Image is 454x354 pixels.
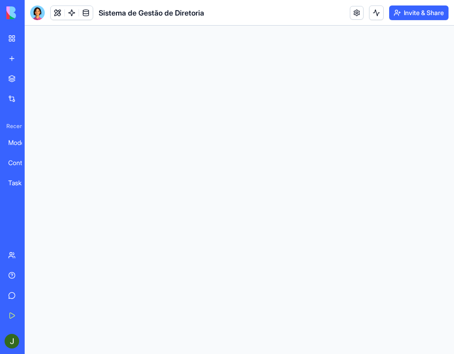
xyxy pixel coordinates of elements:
[5,334,19,349] img: ACg8ocIspyNl0f8hfb4bAaA_S6oWeVfi_hJl_GBqU1fh7dCzgWM2xw=s96-c
[6,6,63,19] img: logo
[99,7,204,18] span: Sistema de Gestão de Diretoria
[389,5,449,20] button: Invite & Share
[3,123,22,130] span: Recent
[8,158,34,167] div: Content Calendar Genius
[8,178,34,188] div: Task Manager
[3,134,39,152] a: Modern Team Project Planner
[3,174,39,192] a: Task Manager
[3,154,39,172] a: Content Calendar Genius
[8,138,34,147] div: Modern Team Project Planner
